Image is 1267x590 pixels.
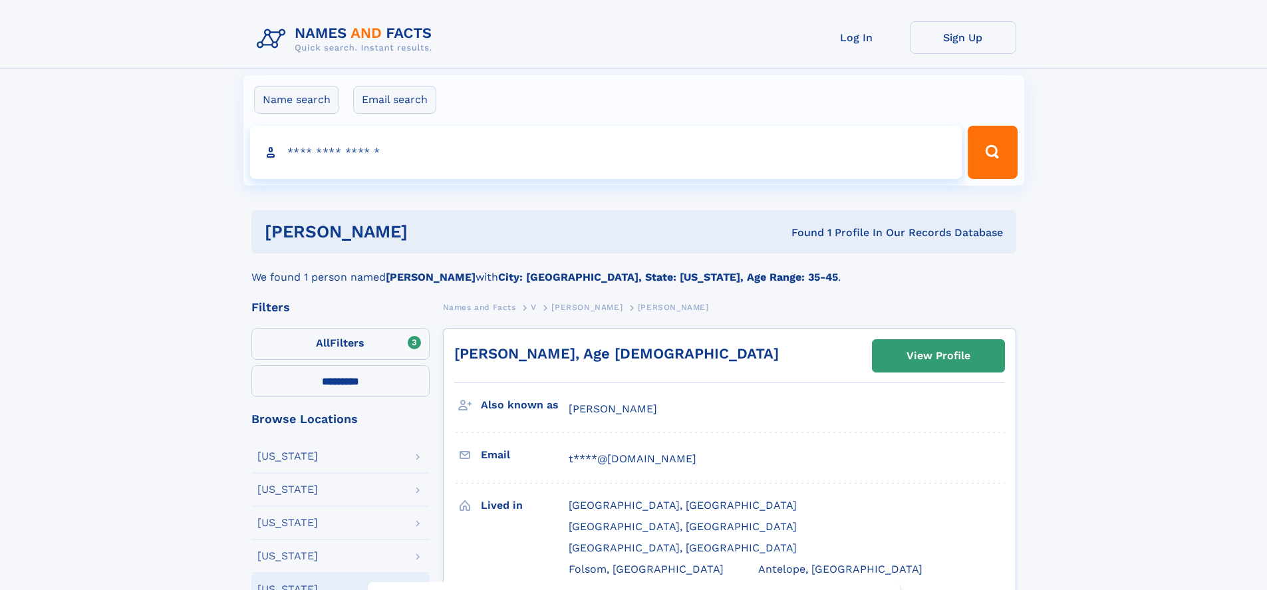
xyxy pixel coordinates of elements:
a: Log In [803,21,910,54]
div: [US_STATE] [257,484,318,495]
span: [PERSON_NAME] [551,303,623,312]
b: City: [GEOGRAPHIC_DATA], State: [US_STATE], Age Range: 35-45 [498,271,838,283]
div: [US_STATE] [257,551,318,561]
a: V [531,299,537,315]
img: Logo Names and Facts [251,21,443,57]
label: Email search [353,86,436,114]
span: Folsom, [GEOGRAPHIC_DATA] [569,563,724,575]
span: V [531,303,537,312]
a: [PERSON_NAME], Age [DEMOGRAPHIC_DATA] [454,345,779,362]
h1: [PERSON_NAME] [265,223,600,240]
h3: Also known as [481,394,569,416]
div: [US_STATE] [257,517,318,528]
label: Name search [254,86,339,114]
label: Filters [251,328,430,360]
span: [GEOGRAPHIC_DATA], [GEOGRAPHIC_DATA] [569,520,797,533]
span: All [316,337,330,349]
h3: Lived in [481,494,569,517]
a: View Profile [873,340,1004,372]
div: We found 1 person named with . [251,253,1016,285]
span: [GEOGRAPHIC_DATA], [GEOGRAPHIC_DATA] [569,541,797,554]
a: [PERSON_NAME] [551,299,623,315]
input: search input [250,126,962,179]
b: [PERSON_NAME] [386,271,476,283]
h3: Email [481,444,569,466]
span: [PERSON_NAME] [638,303,709,312]
div: Browse Locations [251,413,430,425]
span: Antelope, [GEOGRAPHIC_DATA] [758,563,922,575]
span: [GEOGRAPHIC_DATA], [GEOGRAPHIC_DATA] [569,499,797,512]
a: Sign Up [910,21,1016,54]
a: Names and Facts [443,299,516,315]
span: [PERSON_NAME] [569,402,657,415]
div: View Profile [907,341,970,371]
button: Search Button [968,126,1017,179]
div: Found 1 Profile In Our Records Database [599,225,1003,240]
div: [US_STATE] [257,451,318,462]
div: Filters [251,301,430,313]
